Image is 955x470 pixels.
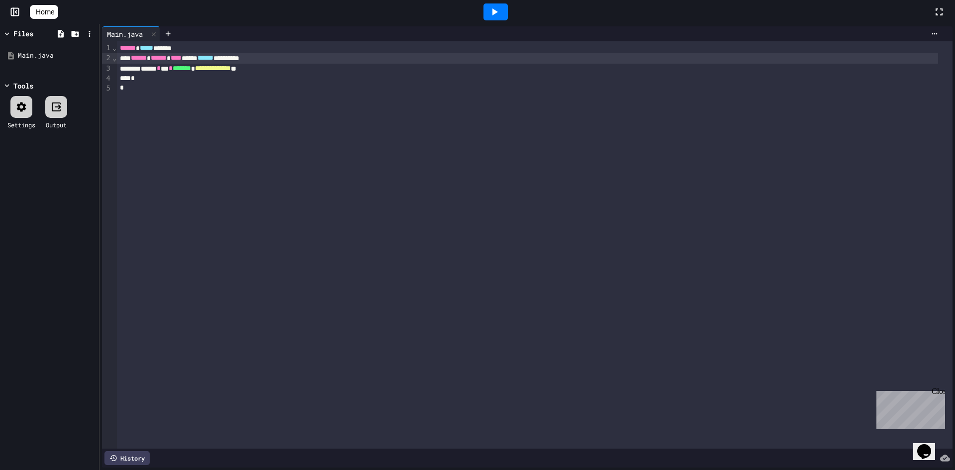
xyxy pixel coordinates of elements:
div: Output [46,120,67,129]
span: Home [36,7,54,17]
div: 2 [102,53,112,63]
iframe: chat widget [913,430,945,460]
div: Files [13,28,33,39]
div: 5 [102,84,112,94]
a: Home [30,5,58,19]
div: History [104,451,150,465]
div: 1 [102,43,112,53]
div: Tools [13,81,33,91]
div: Settings [7,120,35,129]
div: Main.java [102,29,148,39]
div: 3 [102,64,112,74]
div: Main.java [102,26,160,41]
div: Chat with us now!Close [4,4,69,63]
span: Fold line [112,54,117,62]
span: Fold line [112,44,117,52]
iframe: chat widget [872,387,945,429]
div: Main.java [18,51,95,61]
div: 4 [102,74,112,84]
